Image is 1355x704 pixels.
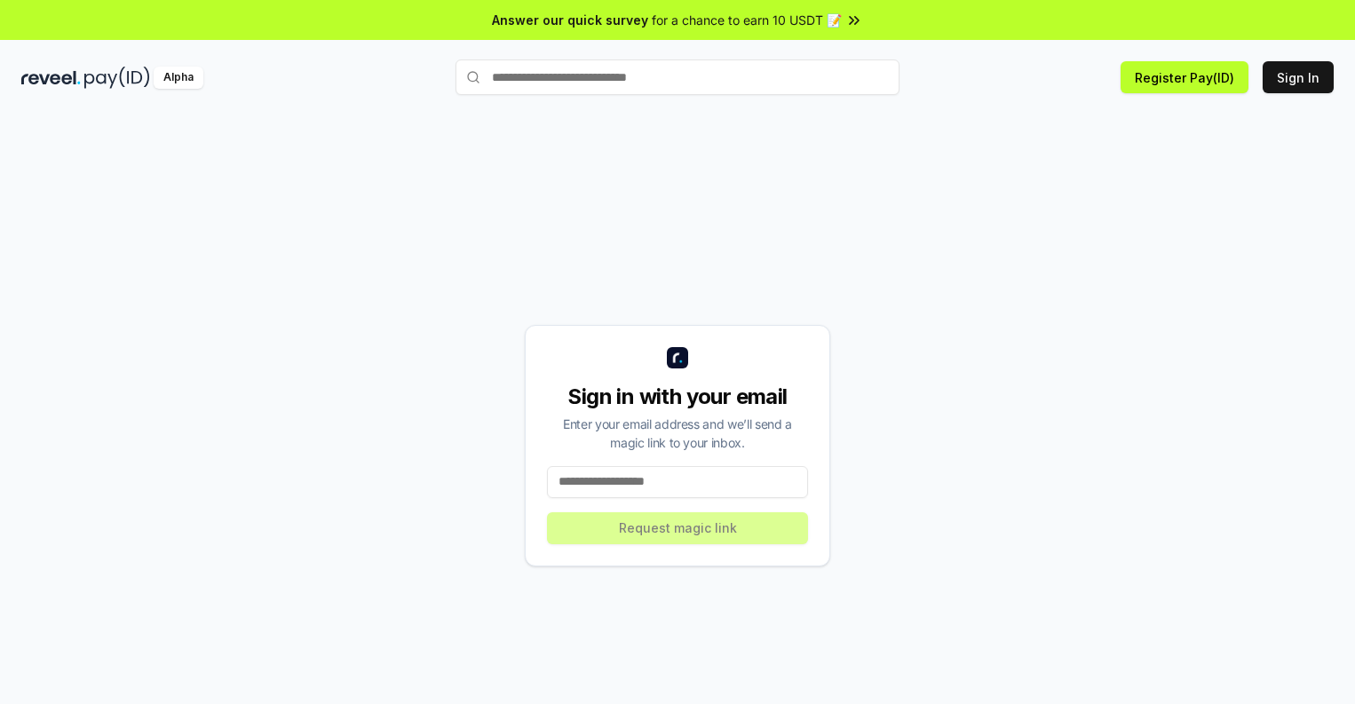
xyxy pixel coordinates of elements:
span: Answer our quick survey [492,11,648,29]
img: reveel_dark [21,67,81,89]
img: pay_id [84,67,150,89]
div: Sign in with your email [547,383,808,411]
img: logo_small [667,347,688,368]
span: for a chance to earn 10 USDT 📝 [652,11,842,29]
div: Enter your email address and we’ll send a magic link to your inbox. [547,415,808,452]
button: Register Pay(ID) [1121,61,1248,93]
div: Alpha [154,67,203,89]
button: Sign In [1263,61,1334,93]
